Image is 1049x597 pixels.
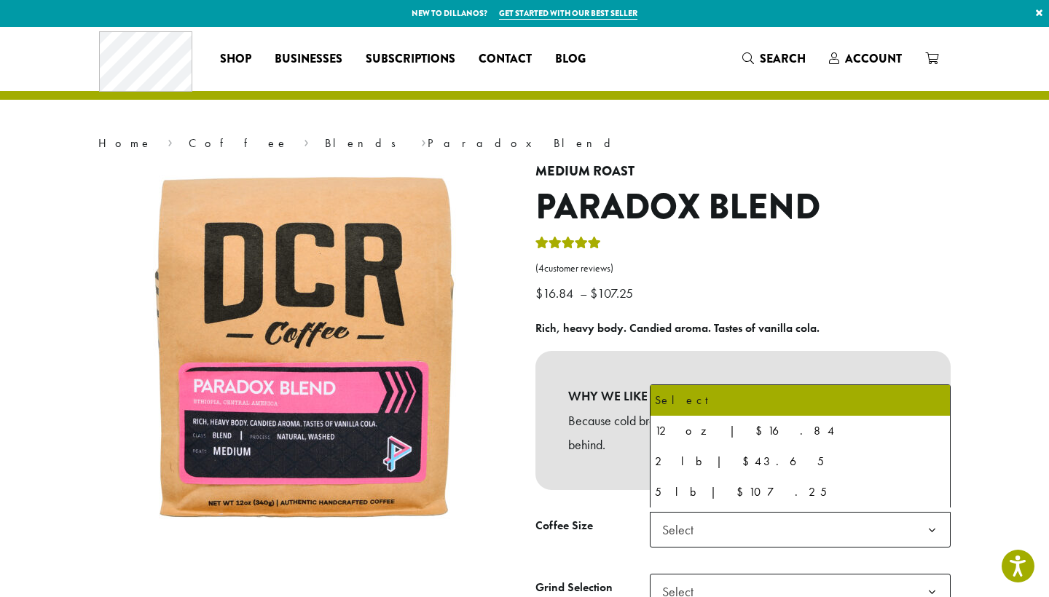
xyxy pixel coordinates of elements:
b: Rich, heavy body. Candied aroma. Tastes of vanilla cola. [535,320,820,336]
a: Search [731,47,817,71]
a: Shop [208,47,263,71]
span: › [304,130,309,152]
span: Subscriptions [366,50,455,68]
a: Coffee [189,135,288,151]
div: 12 oz | $16.84 [655,420,946,442]
bdi: 107.25 [590,285,637,301]
bdi: 16.84 [535,285,577,301]
nav: Breadcrumb [98,135,951,152]
div: 5 lb | $107.25 [655,481,946,503]
b: WHY WE LIKE IT [568,384,918,408]
span: Search [760,50,806,67]
li: Select [651,385,950,416]
span: Contact [479,50,532,68]
span: › [421,130,426,152]
a: (4customer reviews) [535,261,951,276]
h1: Paradox Blend [535,186,951,229]
span: Shop [220,50,251,68]
span: Businesses [275,50,342,68]
span: 4 [538,262,544,274]
span: › [168,130,173,152]
a: Get started with our best seller [499,7,637,20]
h4: Medium Roast [535,164,951,180]
span: Select [656,515,708,544]
span: $ [590,285,597,301]
div: 2 lb | $43.65 [655,451,946,473]
label: Coffee Size [535,515,650,537]
a: Blends [325,135,406,151]
div: Rated 5.00 out of 5 [535,234,601,256]
span: Account [845,50,902,67]
p: Because cold brew made from scratch is definitely a craft we can get behind. [568,408,918,458]
span: Blog [555,50,586,68]
a: Home [98,135,152,151]
span: $ [535,285,543,301]
span: – [580,285,587,301]
span: Select [650,512,951,547]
